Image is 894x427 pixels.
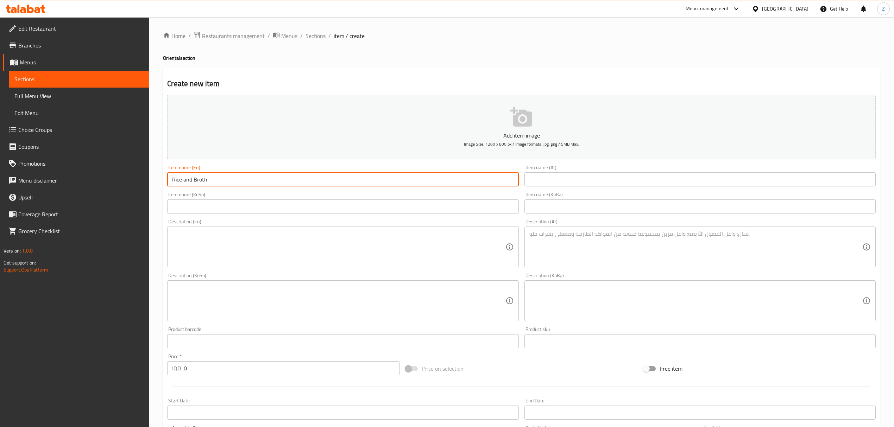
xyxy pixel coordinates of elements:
[18,142,144,151] span: Coupons
[172,364,181,372] p: IQD
[202,32,265,40] span: Restaurants management
[4,265,48,274] a: Support.OpsPlatform
[300,32,303,40] li: /
[3,206,149,223] a: Coverage Report
[464,140,579,148] span: Image Size: 1200 x 800 px / Image formats: jpg, png / 5MB Max.
[267,32,270,40] li: /
[9,71,149,88] a: Sections
[686,5,729,13] div: Menu-management
[334,32,365,40] span: item / create
[306,32,326,40] a: Sections
[18,176,144,185] span: Menu disclaimer
[163,32,185,40] a: Home
[3,223,149,240] a: Grocery Checklist
[3,155,149,172] a: Promotions
[167,78,876,89] h2: Create new item
[18,227,144,235] span: Grocery Checklist
[524,172,876,186] input: Enter name Ar
[188,32,191,40] li: /
[18,193,144,202] span: Upsell
[18,159,144,168] span: Promotions
[273,31,297,40] a: Menus
[167,95,876,159] button: Add item imageImage Size: 1200 x 800 px / Image formats: jpg, png / 5MB Max.
[14,109,144,117] span: Edit Menu
[4,258,36,267] span: Get support on:
[20,58,144,66] span: Menus
[422,364,464,373] span: Price on selection
[18,210,144,218] span: Coverage Report
[4,246,21,255] span: Version:
[3,20,149,37] a: Edit Restaurant
[524,334,876,348] input: Please enter product sku
[163,31,880,40] nav: breadcrumb
[882,5,885,13] span: Z
[167,172,518,186] input: Enter name En
[194,31,265,40] a: Restaurants management
[167,334,518,348] input: Please enter product barcode
[163,55,880,62] h4: Oriental section
[18,126,144,134] span: Choice Groups
[178,131,865,140] p: Add item image
[9,104,149,121] a: Edit Menu
[167,199,518,213] input: Enter name KuSo
[184,361,399,375] input: Please enter price
[524,199,876,213] input: Enter name KuBa
[18,24,144,33] span: Edit Restaurant
[22,246,33,255] span: 1.0.0
[3,54,149,71] a: Menus
[14,75,144,83] span: Sections
[3,189,149,206] a: Upsell
[660,364,682,373] span: Free item
[328,32,331,40] li: /
[3,138,149,155] a: Coupons
[3,172,149,189] a: Menu disclaimer
[9,88,149,104] a: Full Menu View
[3,37,149,54] a: Branches
[18,41,144,50] span: Branches
[281,32,297,40] span: Menus
[3,121,149,138] a: Choice Groups
[762,5,808,13] div: [GEOGRAPHIC_DATA]
[14,92,144,100] span: Full Menu View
